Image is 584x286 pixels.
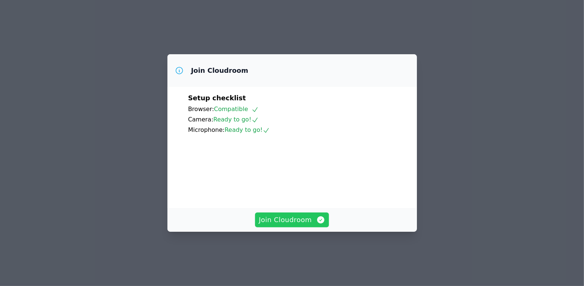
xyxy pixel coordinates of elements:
[188,94,246,102] span: Setup checklist
[214,105,259,113] span: Compatible
[213,116,259,123] span: Ready to go!
[225,126,270,133] span: Ready to go!
[191,66,248,75] h3: Join Cloudroom
[255,212,329,227] button: Join Cloudroom
[188,126,225,133] span: Microphone:
[259,215,325,225] span: Join Cloudroom
[188,105,214,113] span: Browser:
[188,116,213,123] span: Camera:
